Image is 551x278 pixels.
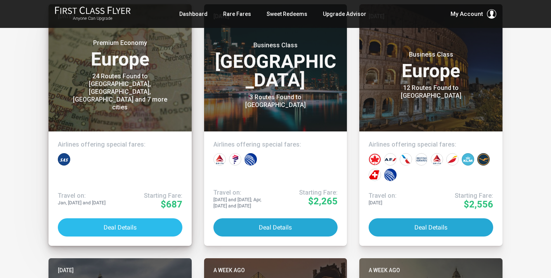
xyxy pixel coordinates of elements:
div: Air France [384,153,397,166]
img: First Class Flyer [55,6,131,14]
div: Delta Airlines [431,153,443,166]
div: Lufthansa [477,153,490,166]
div: LATAM [229,153,241,166]
button: Deal Details [369,218,493,237]
small: Anyone Can Upgrade [55,16,131,21]
a: First Class FlyerAnyone Can Upgrade [55,6,131,22]
a: [DATE]Premium EconomyEurope24 Routes Found to [GEOGRAPHIC_DATA], [GEOGRAPHIC_DATA], [GEOGRAPHIC_D... [49,4,192,246]
div: American Airlines [400,153,412,166]
small: Business Class [227,41,324,49]
a: [DATE]Business ClassEurope12 Routes Found to [GEOGRAPHIC_DATA]Airlines offering special fares:Tra... [359,4,502,246]
button: My Account [451,9,496,19]
h3: [GEOGRAPHIC_DATA] [213,41,338,90]
div: British Airways [415,153,428,166]
small: Business Class [383,51,480,59]
time: A week ago [213,266,245,275]
div: 12 Routes Found to [GEOGRAPHIC_DATA] [383,84,480,100]
span: My Account [451,9,483,19]
div: 3 Routes Found to [GEOGRAPHIC_DATA] [227,93,324,109]
div: Iberia [446,153,459,166]
a: [DATE]Business Class[GEOGRAPHIC_DATA]3 Routes Found to [GEOGRAPHIC_DATA]Airlines offering special... [204,4,347,246]
button: Deal Details [58,218,182,237]
h4: Airlines offering special fares: [369,141,493,148]
h3: Europe [369,51,493,80]
div: Air Canada [369,153,381,166]
div: Swiss [369,169,381,181]
h3: Europe [58,39,182,69]
h4: Airlines offering special fares: [213,141,338,148]
time: A week ago [369,266,400,275]
a: Upgrade Advisor [323,7,366,21]
time: [DATE] [58,266,74,275]
div: Delta Airlines [213,153,226,166]
div: KLM [462,153,474,166]
div: United [384,169,397,181]
h4: Airlines offering special fares: [58,141,182,148]
a: Dashboard [179,7,208,21]
small: Premium Economy [71,39,168,47]
div: 24 Routes Found to [GEOGRAPHIC_DATA], [GEOGRAPHIC_DATA], [GEOGRAPHIC_DATA] and 7 more cities [71,73,168,111]
a: Sweet Redeems [267,7,307,21]
div: Scandinavian - SAS [58,153,70,166]
div: United [244,153,257,166]
button: Deal Details [213,218,338,237]
a: Rare Fares [223,7,251,21]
